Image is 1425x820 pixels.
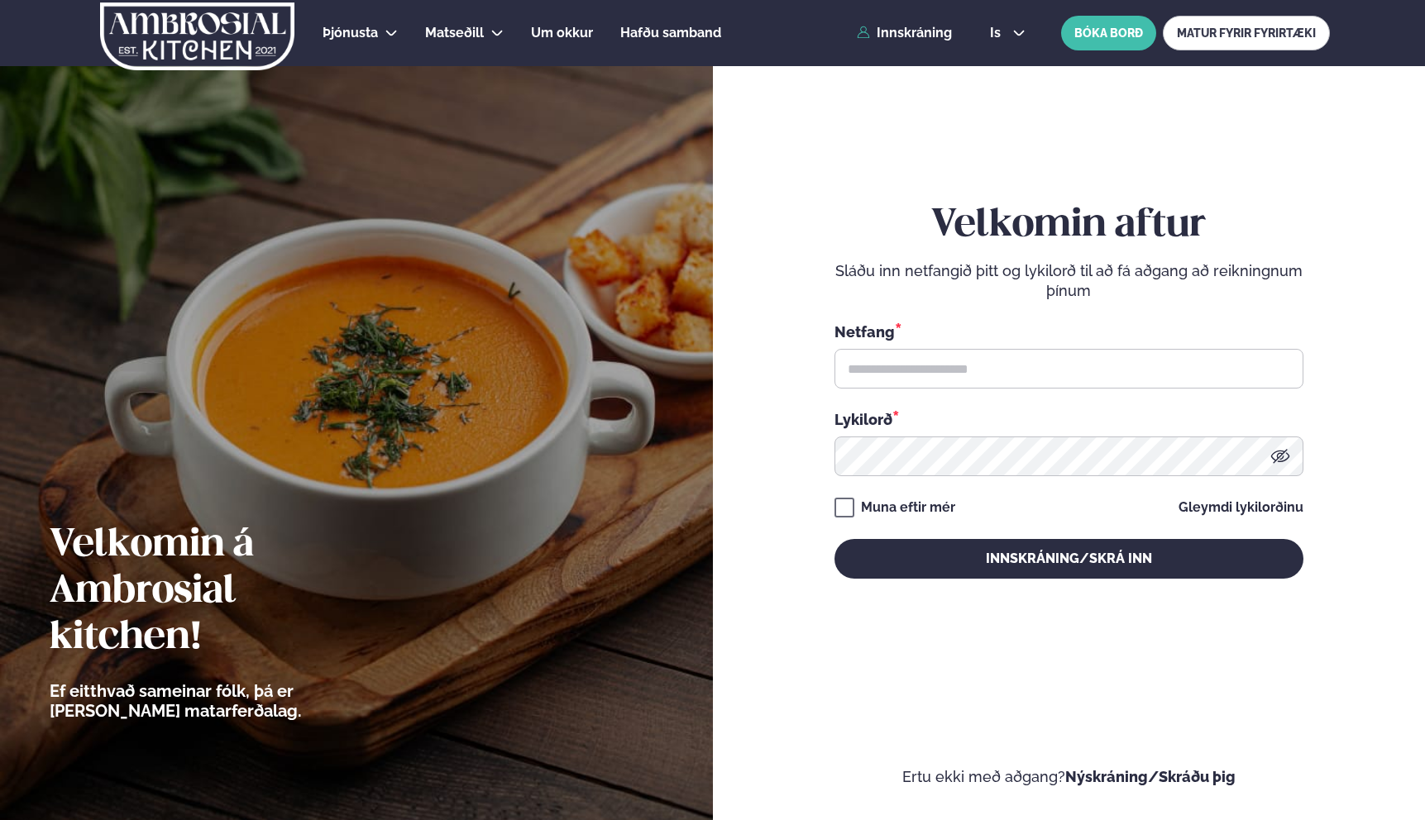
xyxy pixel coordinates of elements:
p: Ef eitthvað sameinar fólk, þá er [PERSON_NAME] matarferðalag. [50,681,393,721]
h2: Velkomin aftur [834,203,1303,249]
a: Matseðill [425,23,484,43]
a: Um okkur [531,23,593,43]
button: is [977,26,1039,40]
a: Nýskráning/Skráðu þig [1065,768,1236,785]
span: Hafðu samband [620,25,721,41]
a: Hafðu samband [620,23,721,43]
button: BÓKA BORÐ [1061,16,1156,50]
span: is [990,26,1006,40]
span: Matseðill [425,25,484,41]
a: MATUR FYRIR FYRIRTÆKI [1163,16,1330,50]
p: Ertu ekki með aðgang? [763,767,1376,787]
a: Þjónusta [323,23,378,43]
button: Innskráning/Skrá inn [834,539,1303,579]
div: Netfang [834,321,1303,342]
a: Innskráning [857,26,952,41]
img: logo [98,2,296,70]
p: Sláðu inn netfangið þitt og lykilorð til að fá aðgang að reikningnum þínum [834,261,1303,301]
span: Um okkur [531,25,593,41]
span: Þjónusta [323,25,378,41]
h2: Velkomin á Ambrosial kitchen! [50,522,393,661]
a: Gleymdi lykilorðinu [1179,501,1303,514]
div: Lykilorð [834,408,1303,430]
